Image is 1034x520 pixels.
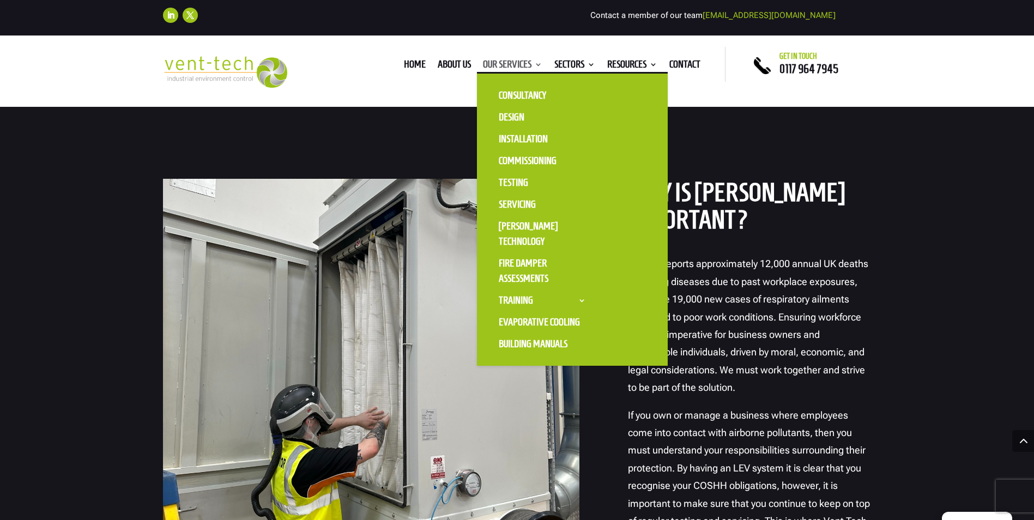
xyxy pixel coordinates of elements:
[590,10,836,20] span: Contact a member of our team
[488,215,597,252] a: [PERSON_NAME] Technology
[779,52,817,61] span: Get in touch
[183,8,198,23] a: Follow on X
[607,61,657,72] a: Resources
[163,56,288,88] img: 2023-09-27T08_35_16.549ZVENT-TECH---Clear-background
[628,258,868,393] span: reports approximately 12,000 annual UK deaths from lung diseases due to past workplace exposures,...
[488,128,597,150] a: Installation
[488,333,597,355] a: Building Manuals
[779,62,838,75] a: 0117 964 7945
[628,179,872,239] h2: Why is [PERSON_NAME] Important?
[703,10,836,20] a: [EMAIL_ADDRESS][DOMAIN_NAME]
[404,61,426,72] a: Home
[488,194,597,215] a: Servicing
[483,61,542,72] a: Our Services
[488,289,597,311] a: Training
[488,172,597,194] a: Testing
[488,252,597,289] a: Fire Damper Assessments
[669,61,700,72] a: Contact
[438,61,471,72] a: About us
[488,106,597,128] a: Design
[163,8,178,23] a: Follow on LinkedIn
[488,311,597,333] a: Evaporative Cooling
[488,150,597,172] a: Commissioning
[554,61,595,72] a: Sectors
[488,84,597,106] a: Consultancy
